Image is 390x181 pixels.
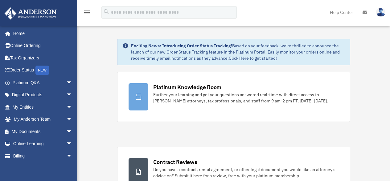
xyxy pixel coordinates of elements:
[83,9,91,16] i: menu
[153,83,222,91] div: Platinum Knowledge Room
[4,125,82,138] a: My Documentsarrow_drop_down
[131,43,232,49] strong: Exciting News: Introducing Order Status Tracking!
[153,92,339,104] div: Further your learning and get your questions answered real-time with direct access to [PERSON_NAM...
[35,66,49,75] div: NEW
[4,138,82,150] a: Online Learningarrow_drop_down
[103,8,110,15] i: search
[83,11,91,16] a: menu
[4,40,82,52] a: Online Ordering
[3,7,59,19] img: Anderson Advisors Platinum Portal
[4,64,82,77] a: Order StatusNEW
[66,138,79,150] span: arrow_drop_down
[131,43,345,61] div: Based on your feedback, we're thrilled to announce the launch of our new Order Status Tracking fe...
[66,150,79,162] span: arrow_drop_down
[4,52,82,64] a: Tax Organizers
[4,150,82,162] a: Billingarrow_drop_down
[66,101,79,114] span: arrow_drop_down
[4,76,82,89] a: Platinum Q&Aarrow_drop_down
[66,89,79,101] span: arrow_drop_down
[4,27,79,40] a: Home
[4,89,82,101] a: Digital Productsarrow_drop_down
[229,55,277,61] a: Click Here to get started!
[66,113,79,126] span: arrow_drop_down
[66,76,79,89] span: arrow_drop_down
[4,113,82,126] a: My Anderson Teamarrow_drop_down
[117,72,350,122] a: Platinum Knowledge Room Further your learning and get your questions answered real-time with dire...
[153,166,339,179] div: Do you have a contract, rental agreement, or other legal document you would like an attorney's ad...
[4,101,82,113] a: My Entitiesarrow_drop_down
[66,125,79,138] span: arrow_drop_down
[153,158,197,166] div: Contract Reviews
[376,8,385,17] img: User Pic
